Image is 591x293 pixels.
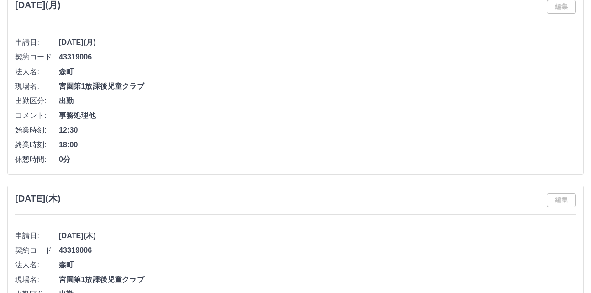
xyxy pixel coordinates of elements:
span: 18:00 [59,139,576,150]
span: 法人名: [15,260,59,271]
span: 事務処理他 [59,110,576,121]
span: 43319006 [59,52,576,63]
span: 12:30 [59,125,576,136]
span: 始業時刻: [15,125,59,136]
span: [DATE](木) [59,230,576,241]
span: 0分 [59,154,576,165]
span: 森町 [59,260,576,271]
h3: [DATE](木) [15,193,61,204]
span: 43319006 [59,245,576,256]
span: 申請日: [15,230,59,241]
span: 宮園第1放課後児童クラブ [59,274,576,285]
span: 出勤 [59,96,576,107]
span: 出勤区分: [15,96,59,107]
span: [DATE](月) [59,37,576,48]
span: 終業時刻: [15,139,59,150]
span: 契約コード: [15,245,59,256]
span: 現場名: [15,274,59,285]
span: 法人名: [15,66,59,77]
span: 森町 [59,66,576,77]
span: 宮園第1放課後児童クラブ [59,81,576,92]
span: コメント: [15,110,59,121]
span: 契約コード: [15,52,59,63]
span: 現場名: [15,81,59,92]
span: 休憩時間: [15,154,59,165]
span: 申請日: [15,37,59,48]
